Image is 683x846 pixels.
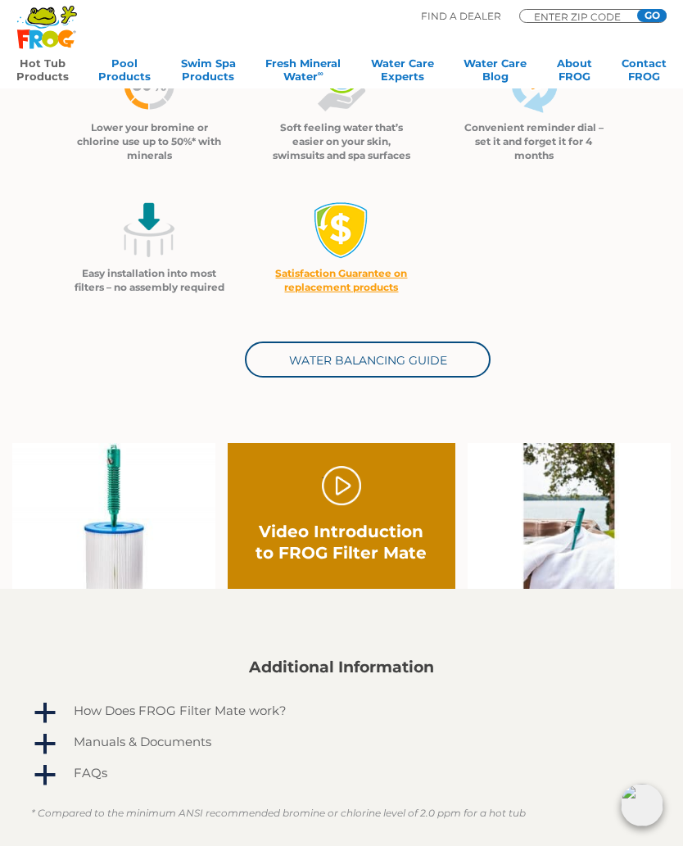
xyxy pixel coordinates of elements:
span: a [33,763,57,788]
a: a FAQs [31,762,652,788]
a: ContactFROG [622,57,667,89]
a: Water CareExperts [371,57,434,89]
p: Find A Dealer [421,9,501,24]
input: GO [637,9,667,22]
h2: Additional Information [31,658,652,676]
img: openIcon [621,784,663,826]
a: Swim SpaProducts [181,57,236,89]
h2: Video Introduction to FROG Filter Mate [251,521,432,563]
h4: FAQs [74,766,107,780]
p: Easy installation into most filters – no assembly required [74,266,225,294]
input: Zip Code Form [532,12,631,20]
span: a [33,701,57,726]
em: * Compared to the minimum ANSI recommended bromine or chlorine level of 2.0 ppm for a hot tub [31,807,526,819]
a: AboutFROG [557,57,592,89]
img: filter [468,443,671,590]
img: filter mate in filter [12,443,215,590]
p: Soft feeling water that’s easier on your skin, swimsuits and spa surfaces [266,120,418,162]
span: a [33,732,57,757]
a: PoolProducts [98,57,151,89]
img: icon-easy-install [120,201,178,259]
a: Water Balancing Guide [245,342,491,378]
p: Lower your bromine or chlorine use up to 50%* with minerals [74,120,225,162]
sup: ∞ [318,69,323,78]
img: money-back1-small [313,201,370,259]
a: Fresh MineralWater∞ [265,57,341,89]
a: Water CareBlog [464,57,527,89]
h4: Manuals & Documents [74,735,211,749]
h4: How Does FROG Filter Mate work? [74,703,287,717]
p: Convenient reminder dial – set it and forget it for 4 months [458,120,609,162]
a: Hot TubProducts [16,57,69,89]
a: a How Does FROG Filter Mate work? [31,699,652,726]
a: Satisfaction Guarantee on replacement products [275,267,407,293]
a: Play Video [322,466,361,505]
a: a Manuals & Documents [31,731,652,757]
